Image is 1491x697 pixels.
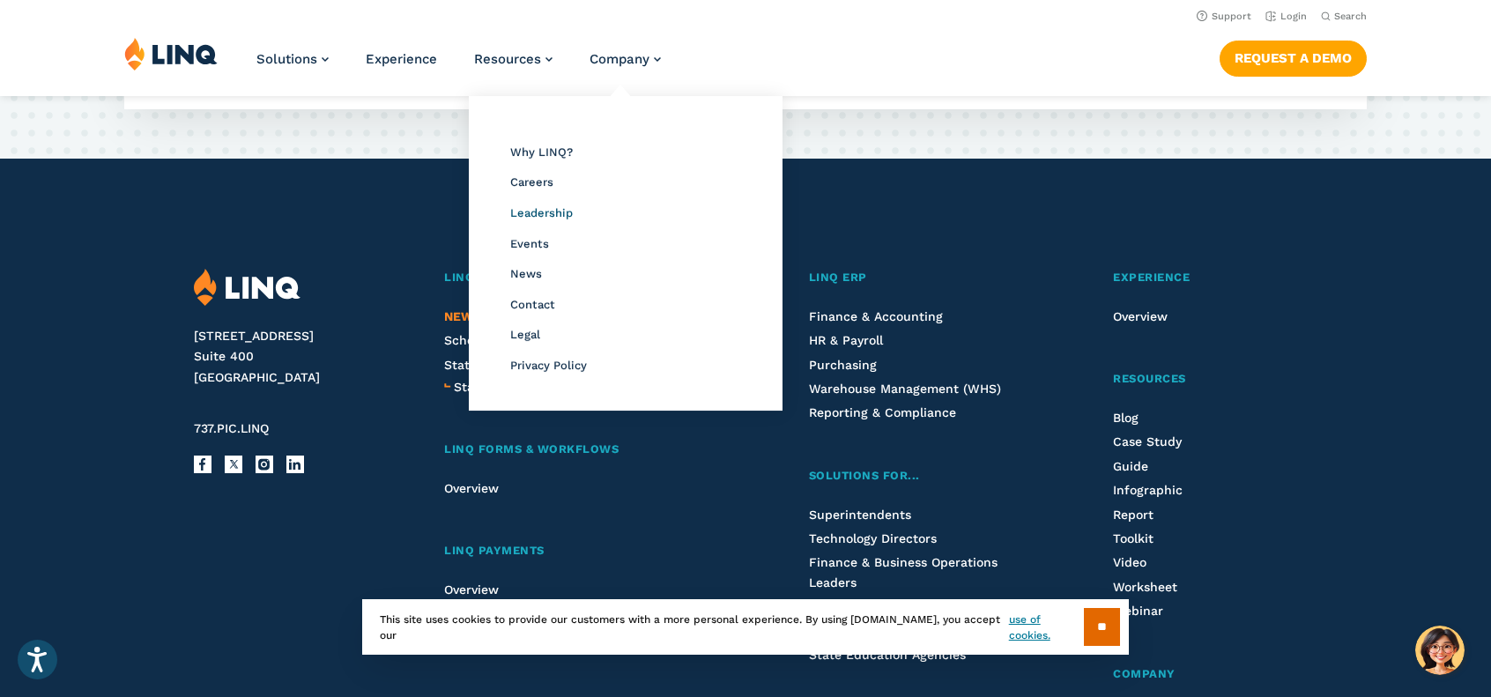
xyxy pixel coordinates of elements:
[590,51,649,67] span: Company
[444,582,499,597] a: Overview
[1415,626,1465,675] button: Hello, have a question? Let’s chat.
[1220,37,1367,76] nav: Button Navigation
[510,206,573,219] a: Leadership
[454,377,590,397] a: State S-EBT Programs
[1113,411,1139,425] a: Blog
[510,237,549,250] span: Events
[366,51,437,67] a: Experience
[1009,612,1084,643] a: use of cookies.
[809,269,1031,287] a: LINQ ERP
[1265,11,1307,22] a: Login
[510,267,542,280] a: News
[510,145,573,159] a: Why LINQ?
[194,326,407,389] address: [STREET_ADDRESS] Suite 400 [GEOGRAPHIC_DATA]
[194,269,300,307] img: LINQ | K‑12 Software
[809,333,883,347] a: HR & Payroll
[510,328,540,341] a: Legal
[256,37,661,95] nav: Primary Navigation
[809,382,1001,396] span: Warehouse Management (WHS)
[256,51,329,67] a: Solutions
[510,298,555,311] a: Contact
[444,441,727,459] a: LINQ Forms & Workflows
[809,555,998,589] a: Finance & Business Operations Leaders
[1113,483,1183,497] a: Infographic
[444,269,727,287] a: LINQ Nutrition
[444,333,544,347] a: School Nutrition
[1113,372,1186,385] span: Resources
[1113,459,1148,473] a: Guide
[444,309,609,323] span: School Nutrition Suite
[1113,604,1163,618] a: Webinar
[444,544,545,557] span: LINQ Payments
[194,456,211,473] a: Facebook
[454,380,590,394] span: State S-EBT Programs
[809,271,867,284] span: LINQ ERP
[1220,41,1367,76] a: Request a Demo
[444,542,727,560] a: LINQ Payments
[444,358,536,372] a: State Nutrition
[1113,269,1297,287] a: Experience
[809,508,911,522] a: Superintendents
[809,531,937,545] a: Technology Directors
[1113,309,1168,323] a: Overview
[809,309,943,323] a: Finance & Accounting
[1113,555,1146,569] a: Video
[1334,11,1367,22] span: Search
[1113,580,1177,594] a: Worksheet
[1113,370,1297,389] a: Resources
[362,599,1129,655] div: This site uses cookies to provide our customers with a more personal experience. By using [DOMAIN...
[444,309,609,323] a: NEWSchool Nutrition Suite
[256,51,317,67] span: Solutions
[510,359,587,372] a: Privacy Policy
[444,309,473,323] span: NEW
[474,51,541,67] span: Resources
[444,442,619,456] span: LINQ Forms & Workflows
[256,456,273,473] a: Instagram
[474,51,553,67] a: Resources
[809,405,956,419] a: Reporting & Compliance
[444,271,545,284] span: LINQ Nutrition
[1321,10,1367,23] button: Open Search Bar
[225,456,242,473] a: X
[510,175,553,189] a: Careers
[1113,508,1153,522] a: Report
[1113,434,1182,449] a: Case Study
[124,37,218,70] img: LINQ | K‑12 Software
[444,481,499,495] span: Overview
[1113,271,1190,284] span: Experience
[286,456,304,473] a: LinkedIn
[1113,531,1153,545] a: Toolkit
[194,421,269,435] span: 737.PIC.LINQ
[590,51,661,67] a: Company
[1197,11,1251,22] a: Support
[809,358,877,372] a: Purchasing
